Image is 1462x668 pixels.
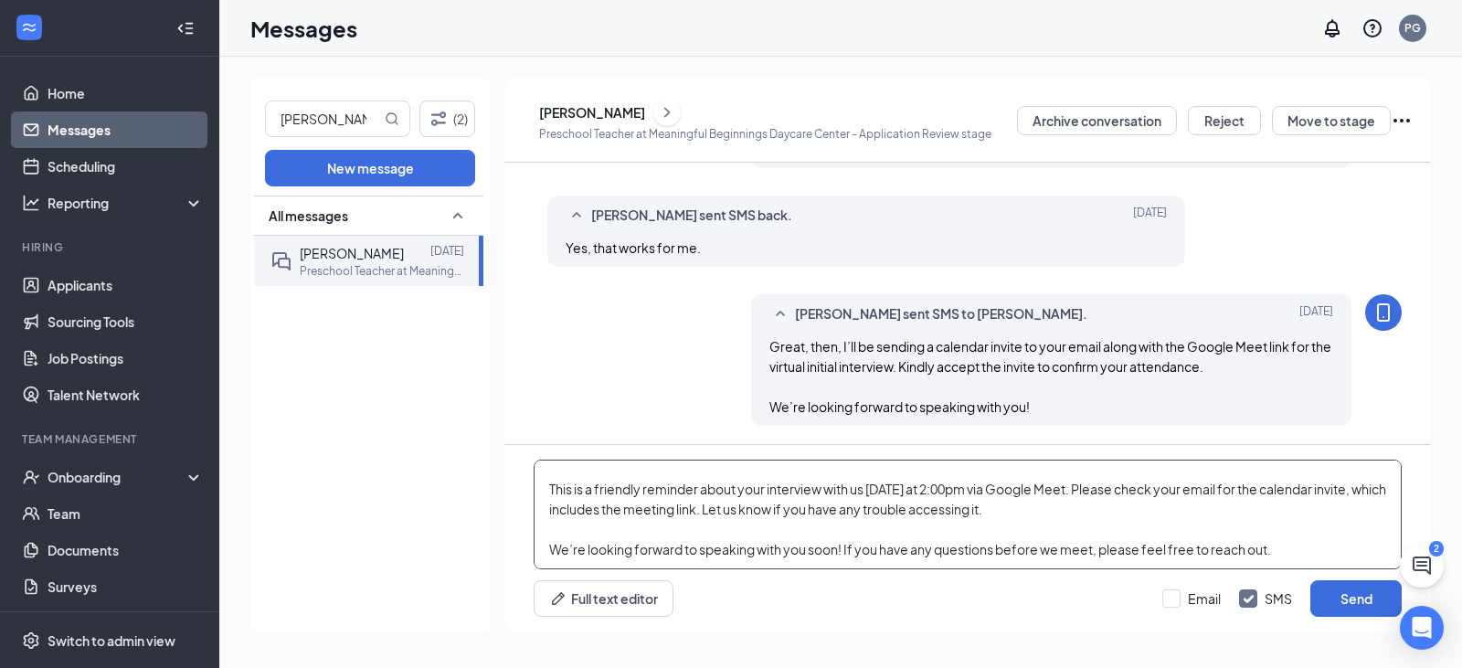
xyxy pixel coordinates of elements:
span: Great, then, I’ll be sending a calendar invite to your email along with the Google Meet link for ... [769,338,1331,415]
a: Job Postings [48,340,204,376]
svg: Analysis [22,194,40,212]
span: [DATE] [1299,303,1333,325]
a: Team [48,495,204,532]
div: Reporting [48,194,205,212]
button: Filter (2) [419,101,475,137]
button: Archive conversation [1017,106,1177,135]
div: Team Management [22,431,200,447]
div: PG [1404,20,1421,36]
button: Send [1310,580,1402,617]
span: All messages [269,207,348,225]
input: Search [266,101,381,136]
button: Reject [1188,106,1261,135]
a: Messages [48,111,204,148]
button: Full text editorPen [534,580,673,617]
span: [PERSON_NAME] [300,245,404,261]
h1: Messages [250,13,357,44]
svg: Notifications [1321,17,1343,39]
svg: SmallChevronUp [566,205,588,227]
a: Sourcing Tools [48,303,204,340]
a: Home [48,75,204,111]
span: [PERSON_NAME] sent SMS to [PERSON_NAME]. [795,303,1087,325]
p: [DATE] [430,243,464,259]
div: Switch to admin view [48,631,175,650]
p: Preschool Teacher at Meaningful Beginnings Daycare Center - Application Review stage [539,126,991,142]
svg: Ellipses [1391,110,1413,132]
svg: DoubleChat [270,250,292,272]
svg: MagnifyingGlass [385,111,399,126]
svg: Pen [549,589,567,608]
div: Hiring [22,239,200,255]
span: Yes, that works for me. [566,239,701,256]
span: [DATE] [1133,205,1167,227]
button: ChatActive [1400,544,1444,588]
div: Open Intercom Messenger [1400,606,1444,650]
span: [PERSON_NAME] sent SMS back. [591,205,792,227]
div: 2 [1429,541,1444,557]
svg: SmallChevronUp [447,205,469,227]
div: [PERSON_NAME] [539,103,645,122]
a: Applicants [48,267,204,303]
svg: Settings [22,631,40,650]
a: Scheduling [48,148,204,185]
svg: ChevronRight [658,101,676,123]
a: Documents [48,532,204,568]
textarea: Hi [PERSON_NAME], I hope you’re having a good day so far. This is a friendly reminder about your ... [534,460,1402,569]
a: Surveys [48,568,204,605]
button: Move to stage [1272,106,1391,135]
button: ChevronRight [653,99,681,126]
button: New message [265,150,475,186]
svg: WorkstreamLogo [20,18,38,37]
svg: Collapse [176,19,195,37]
a: Talent Network [48,376,204,413]
svg: Filter [428,108,450,130]
svg: MobileSms [1372,302,1394,323]
svg: QuestionInfo [1361,17,1383,39]
svg: ChatActive [1411,555,1433,577]
div: Onboarding [48,468,188,486]
svg: UserCheck [22,468,40,486]
svg: SmallChevronUp [769,303,791,325]
p: Preschool Teacher at Meaningful Beginnings Daycare Center [300,263,464,279]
